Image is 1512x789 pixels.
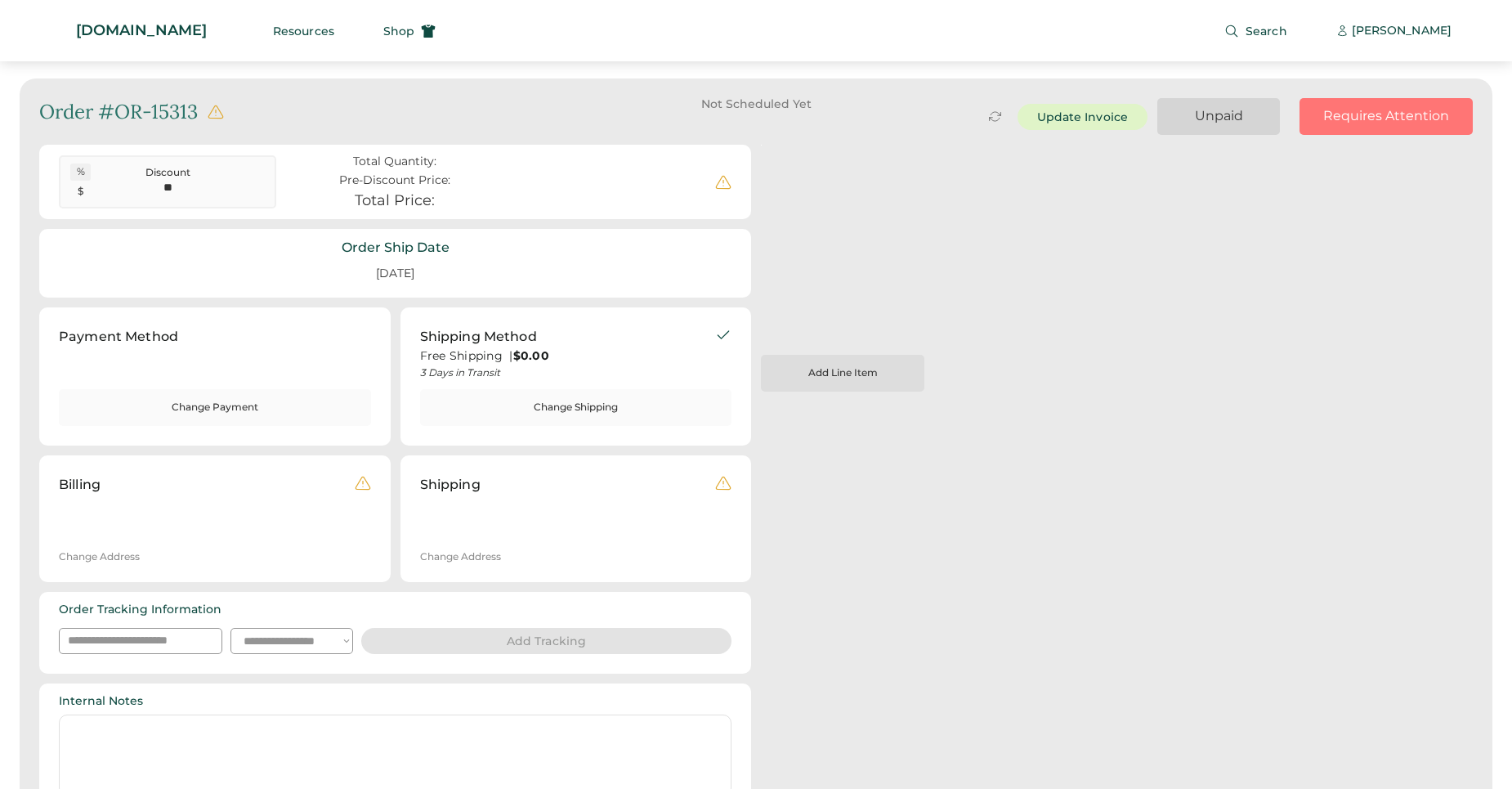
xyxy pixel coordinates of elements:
button: Search [1205,15,1307,47]
div: Order #OR-15313 [39,98,198,126]
div: Pre-Discount Price: [339,173,450,187]
div: 3 Days in Transit [420,366,716,379]
div: Discount [96,166,239,180]
div: Shipping [420,475,481,495]
div: Billing [59,475,101,495]
div: [DATE] [356,259,434,289]
div: Unpaid [1177,107,1260,125]
button: Add Line Item [761,355,924,392]
button: Resources [253,15,354,47]
strong: $0.00 [513,348,549,363]
div: $ [70,185,91,199]
div: Internal Notes [59,693,143,710]
div: % [70,165,91,179]
button: Shop [364,15,455,47]
div: Total Price: [355,192,435,210]
div: Not Scheduled Yet [654,98,858,110]
div: [DOMAIN_NAME] [76,20,207,41]
div: Requires Attention [1319,107,1453,125]
div: Payment Method [59,327,178,347]
div: Shipping Method [420,327,537,347]
button: Change Shipping [420,389,732,426]
div: Order Tracking Information [59,602,221,618]
div: Order Ship Date [342,239,450,257]
button: Change Payment [59,389,371,426]
div: Change Address [420,551,501,563]
div: Change Address [59,551,140,563]
img: Rendered Logo - Screens [41,16,69,45]
button: Add Tracking [361,628,731,654]
div: Free Shipping | [420,348,716,365]
span: Shop [383,25,414,37]
button: Update Invoice [1018,104,1147,130]
div: Total Quantity: [353,155,436,168]
div: [PERSON_NAME] [1352,23,1452,39]
span: Search [1246,25,1287,37]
